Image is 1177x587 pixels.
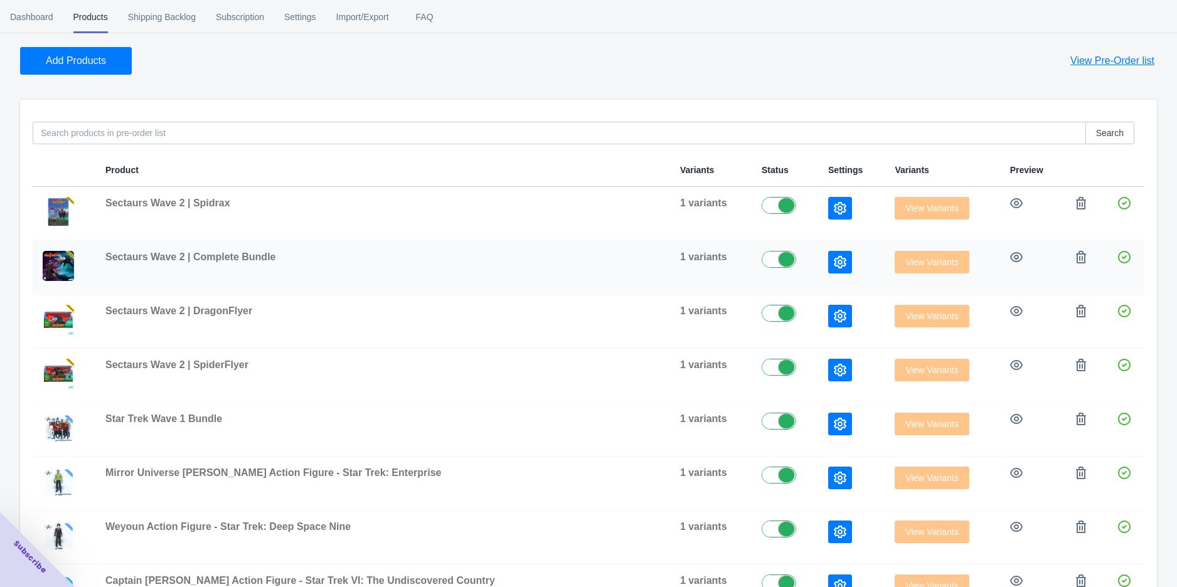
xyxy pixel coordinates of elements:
[680,305,727,316] span: 1 variants
[105,359,248,370] span: Sectaurs Wave 2 | SpiderFlyer
[43,197,74,227] img: SEC_Spidrax_Packaging_1x1wpresalecorner.png
[105,305,252,316] span: Sectaurs Wave 2 | DragonFlyer
[73,1,108,33] span: Products
[105,198,230,208] span: Sectaurs Wave 2 | Spidrax
[409,1,440,33] span: FAQ
[1070,55,1154,67] span: View Pre-Order list
[105,575,495,586] span: Captain [PERSON_NAME] Action Figure - Star Trek VI: The Undiscovered Country
[46,55,106,67] span: Add Products
[105,467,442,478] span: Mirror Universe [PERSON_NAME] Action Figure - Star Trek: Enterprise
[216,1,264,33] span: Subscription
[105,521,351,532] span: Weyoun Action Figure - Star Trek: Deep Space Nine
[680,165,714,175] span: Variants
[20,47,132,75] button: Add Products
[680,467,727,478] span: 1 variants
[43,305,74,335] img: SEC_DragonFlyer_Packaging_1x1wpresalecorner.png
[1010,165,1043,175] span: Preview
[105,413,222,424] span: Star Trek Wave 1 Bundle
[1085,122,1134,144] button: Search
[828,165,863,175] span: Settings
[680,251,727,262] span: 1 variants
[105,251,276,262] span: Sectaurs Wave 2 | Complete Bundle
[680,575,727,586] span: 1 variants
[10,1,53,33] span: Dashboard
[43,413,74,443] img: StarTrek_1000x1000Charactersbundle.png
[336,1,389,33] span: Import/Export
[43,467,74,497] img: StarTrek_1000x1000_Characters_Archer_fcaec65e-1b61-4297-9cf1-660ab72d416f.png
[762,165,789,175] span: Status
[680,198,727,208] span: 1 variants
[895,165,929,175] span: Variants
[1055,47,1169,75] button: View Pre-Order list
[43,251,74,281] img: SEC_SpiderFlyer-wSpidrax-Dragonflyer_1x1wpresalecorner.jpg
[33,122,1086,144] input: Search products in pre-order list
[11,538,49,576] span: Subscribe
[128,1,196,33] span: Shipping Backlog
[105,165,139,175] span: Product
[1096,128,1124,138] span: Search
[43,359,74,389] img: SEC_SpiderFlyer_Packaging_1x1wpresalecorner.png
[284,1,316,33] span: Settings
[680,359,727,370] span: 1 variants
[680,521,727,532] span: 1 variants
[680,413,727,424] span: 1 variants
